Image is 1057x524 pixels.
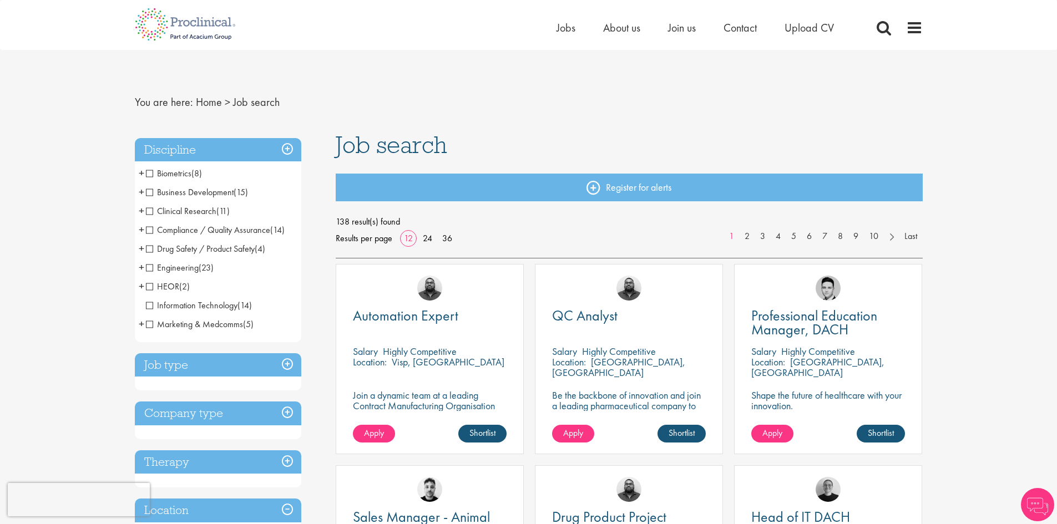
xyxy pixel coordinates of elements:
p: [GEOGRAPHIC_DATA], [GEOGRAPHIC_DATA] [751,355,884,379]
span: Business Development [146,186,248,198]
span: HEOR [146,281,179,292]
img: Ashley Bennett [616,276,641,301]
a: Automation Expert [353,309,507,323]
span: Information Technology [146,299,237,311]
span: Drug Safety / Product Safety [146,243,255,255]
a: 10 [863,230,884,243]
h3: Therapy [135,450,301,474]
span: Location: [353,355,387,368]
p: [GEOGRAPHIC_DATA], [GEOGRAPHIC_DATA] [552,355,685,379]
a: Shortlist [458,425,507,442]
span: QC Analyst [552,306,618,325]
h3: Job type [135,353,301,377]
span: Salary [353,345,378,358]
span: HEOR [146,281,190,292]
span: Professional Education Manager, DACH [751,306,877,339]
a: QC Analyst [552,309,706,323]
a: 2 [739,230,755,243]
span: Apply [364,427,384,439]
img: Ashley Bennett [616,477,641,502]
span: Automation Expert [353,306,458,325]
span: (11) [216,205,230,217]
img: Chatbot [1021,488,1054,521]
span: + [139,184,144,200]
span: (23) [199,262,214,273]
span: Compliance / Quality Assurance [146,224,285,236]
span: Compliance / Quality Assurance [146,224,270,236]
span: + [139,202,144,219]
a: Last [899,230,923,243]
a: Apply [552,425,594,442]
a: Head of IT DACH [751,510,905,524]
span: Biometrics [146,167,191,179]
a: Join us [668,21,696,35]
div: Discipline [135,138,301,162]
h3: Location [135,498,301,522]
span: (5) [243,318,254,330]
img: Ashley Bennett [417,276,442,301]
a: Shortlist [658,425,706,442]
span: > [225,95,230,109]
p: Shape the future of healthcare with your innovation. [751,390,905,411]
span: Salary [751,345,776,358]
p: Highly Competitive [781,345,855,358]
a: Shortlist [857,425,905,442]
a: 9 [848,230,864,243]
span: (8) [191,167,202,179]
a: Register for alerts [336,174,923,201]
span: 138 result(s) found [336,213,923,230]
a: Jobs [557,21,575,35]
a: 5 [786,230,802,243]
span: Location: [552,355,586,368]
span: + [139,278,144,294]
span: + [139,316,144,332]
span: (15) [234,186,248,198]
span: + [139,165,144,181]
a: Professional Education Manager, DACH [751,309,905,337]
a: Upload CV [785,21,834,35]
a: 8 [832,230,848,243]
a: Apply [353,425,395,442]
p: Join a dynamic team at a leading Contract Manufacturing Organisation (CMO) and contribute to grou... [353,390,507,442]
span: Job search [233,95,280,109]
span: Biometrics [146,167,202,179]
span: Apply [762,427,782,439]
span: You are here: [135,95,193,109]
a: 6 [801,230,817,243]
span: Location: [751,355,785,368]
a: Dean Fisher [417,477,442,502]
a: 24 [419,232,436,244]
a: 7 [817,230,833,243]
span: Results per page [336,230,392,247]
span: Marketing & Medcomms [146,318,243,330]
iframe: reCAPTCHA [8,483,150,516]
h3: Company type [135,401,301,425]
span: (14) [237,299,252,311]
img: Emma Pretorious [816,477,841,502]
img: Connor Lynes [816,276,841,301]
span: Information Technology [146,299,252,311]
span: Marketing & Medcomms [146,318,254,330]
span: Salary [552,345,577,358]
a: 4 [770,230,786,243]
span: About us [603,21,640,35]
a: Contact [724,21,757,35]
span: + [139,221,144,238]
a: 36 [438,232,456,244]
span: Engineering [146,262,199,273]
a: breadcrumb link [196,95,222,109]
a: 12 [400,232,417,244]
a: 3 [755,230,771,243]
